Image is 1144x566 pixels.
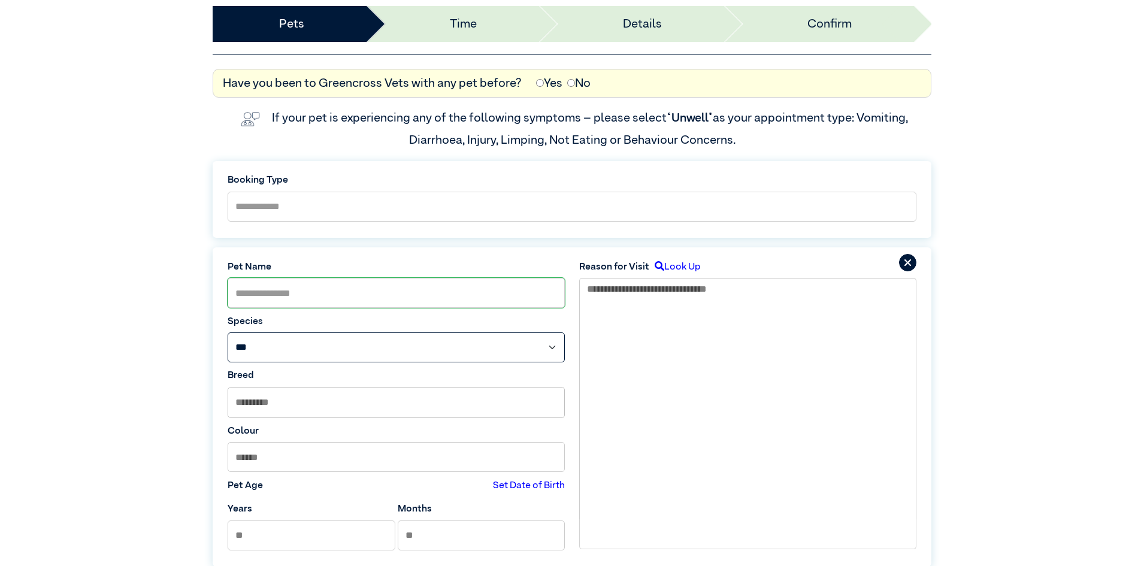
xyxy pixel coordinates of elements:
label: Look Up [649,260,700,274]
label: Months [398,502,432,516]
input: No [567,79,575,87]
label: Pet Name [228,260,565,274]
label: Years [228,502,252,516]
label: Species [228,314,565,329]
input: Yes [536,79,544,87]
span: “Unwell” [667,112,713,124]
label: Breed [228,368,565,383]
label: Yes [536,74,562,92]
label: Booking Type [228,173,916,187]
label: Colour [228,424,565,438]
img: vet [236,107,265,131]
label: Have you been to Greencross Vets with any pet before? [223,74,522,92]
label: No [567,74,591,92]
label: Pet Age [228,479,263,493]
label: Reason for Visit [579,260,649,274]
a: Pets [279,15,304,33]
label: If your pet is experiencing any of the following symptoms – please select as your appointment typ... [272,112,910,146]
label: Set Date of Birth [493,479,565,493]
